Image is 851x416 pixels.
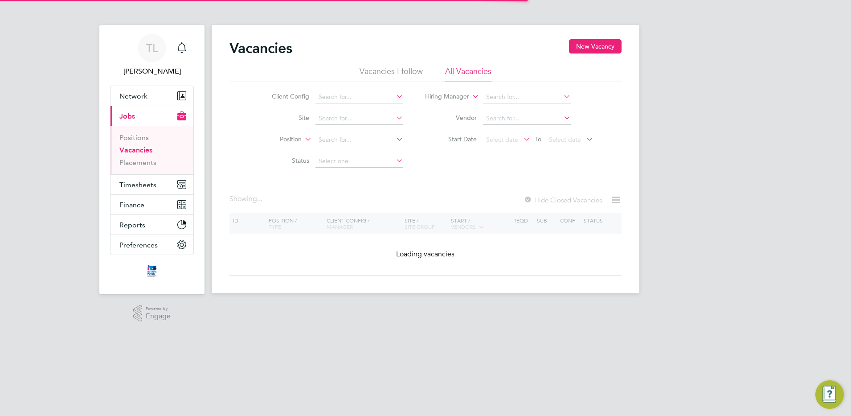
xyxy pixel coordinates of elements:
[146,305,171,313] span: Powered by
[229,39,292,57] h2: Vacancies
[110,86,193,106] button: Network
[483,112,571,125] input: Search for...
[549,136,581,144] span: Select date
[110,215,193,235] button: Reports
[119,221,145,229] span: Reports
[445,66,491,82] li: All Vacancies
[524,196,602,204] label: Hide Closed Vacancies
[110,126,193,174] div: Jobs
[257,194,262,203] span: ...
[258,157,309,165] label: Status
[258,114,309,122] label: Site
[110,235,193,255] button: Preferences
[315,91,403,103] input: Search for...
[360,66,423,82] li: Vacancies I follow
[486,136,518,144] span: Select date
[229,194,264,204] div: Showing
[483,91,571,103] input: Search for...
[425,135,477,143] label: Start Date
[258,92,309,100] label: Client Config
[532,133,544,145] span: To
[119,146,152,154] a: Vacancies
[315,155,403,168] input: Select one
[110,106,193,126] button: Jobs
[569,39,622,54] button: New Vacancy
[146,42,158,54] span: TL
[146,313,171,320] span: Engage
[110,66,194,77] span: Tim Lerwill
[315,134,403,146] input: Search for...
[133,305,171,322] a: Powered byEngage
[110,195,193,214] button: Finance
[119,181,156,189] span: Timesheets
[119,201,144,209] span: Finance
[99,25,205,294] nav: Main navigation
[110,34,194,77] a: TL[PERSON_NAME]
[418,92,469,101] label: Hiring Manager
[146,264,158,278] img: itsconstruction-logo-retina.png
[315,112,403,125] input: Search for...
[119,92,147,100] span: Network
[119,158,156,167] a: Placements
[119,112,135,120] span: Jobs
[110,175,193,194] button: Timesheets
[425,114,477,122] label: Vendor
[110,264,194,278] a: Go to home page
[250,135,302,144] label: Position
[119,133,149,142] a: Positions
[119,241,158,249] span: Preferences
[815,380,844,409] button: Engage Resource Center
